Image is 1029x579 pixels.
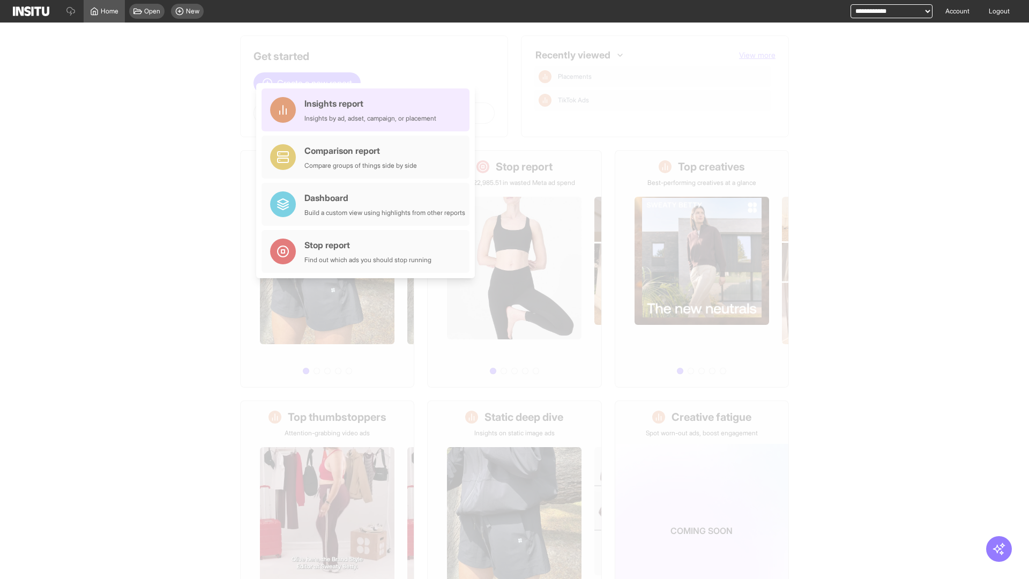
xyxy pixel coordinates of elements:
[304,191,465,204] div: Dashboard
[304,161,417,170] div: Compare groups of things side by side
[186,7,199,16] span: New
[304,114,436,123] div: Insights by ad, adset, campaign, or placement
[304,239,431,251] div: Stop report
[144,7,160,16] span: Open
[304,209,465,217] div: Build a custom view using highlights from other reports
[304,97,436,110] div: Insights report
[304,256,431,264] div: Find out which ads you should stop running
[101,7,118,16] span: Home
[13,6,49,16] img: Logo
[304,144,417,157] div: Comparison report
